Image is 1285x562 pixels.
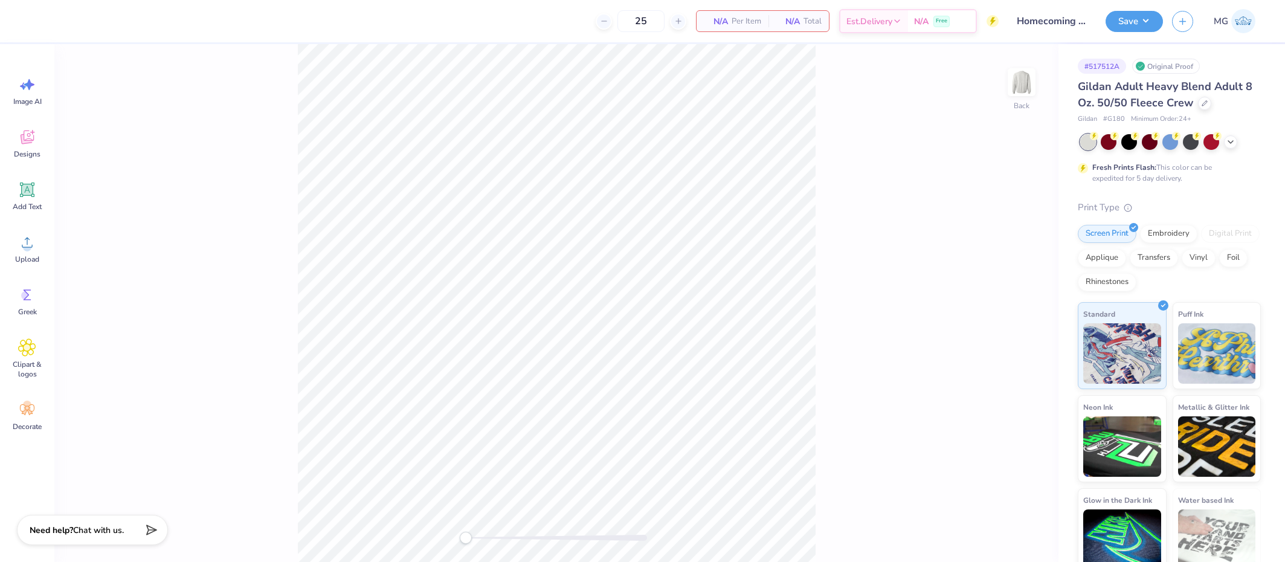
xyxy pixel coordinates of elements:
span: Greek [18,307,37,317]
div: Accessibility label [460,532,472,544]
span: Metallic & Glitter Ink [1178,401,1249,413]
img: Neon Ink [1083,416,1161,477]
div: Rhinestones [1078,273,1136,291]
div: # 517512A [1078,59,1126,74]
div: Applique [1078,249,1126,267]
span: Per Item [732,15,761,28]
span: Designs [14,149,40,159]
span: Minimum Order: 24 + [1131,114,1191,124]
span: Clipart & logos [7,360,47,379]
strong: Need help? [30,525,73,536]
div: Screen Print [1078,225,1136,243]
span: Chat with us. [73,525,124,536]
div: Foil [1219,249,1248,267]
span: Gildan Adult Heavy Blend Adult 8 Oz. 50/50 Fleece Crew [1078,79,1252,110]
div: Vinyl [1182,249,1216,267]
span: Gildan [1078,114,1097,124]
div: Print Type [1078,201,1261,215]
span: MG [1214,15,1228,28]
div: Original Proof [1132,59,1200,74]
span: Est. Delivery [846,15,892,28]
input: Untitled Design [1008,9,1097,33]
img: Puff Ink [1178,323,1256,384]
div: Digital Print [1201,225,1260,243]
span: Puff Ink [1178,308,1203,320]
div: Back [1014,100,1029,111]
span: Decorate [13,422,42,431]
img: Back [1010,70,1034,94]
img: Metallic & Glitter Ink [1178,416,1256,477]
span: Upload [15,254,39,264]
a: MG [1208,9,1261,33]
div: Embroidery [1140,225,1197,243]
span: Water based Ink [1178,494,1234,506]
strong: Fresh Prints Flash: [1092,163,1156,172]
div: This color can be expedited for 5 day delivery. [1092,162,1241,184]
span: Free [936,17,947,25]
span: Standard [1083,308,1115,320]
div: Transfers [1130,249,1178,267]
span: Add Text [13,202,42,212]
span: N/A [776,15,800,28]
img: Mary Grace [1231,9,1255,33]
img: Standard [1083,323,1161,384]
span: N/A [914,15,929,28]
span: Neon Ink [1083,401,1113,413]
span: N/A [704,15,728,28]
span: Image AI [13,97,42,106]
input: – – [617,10,665,32]
button: Save [1106,11,1163,32]
span: # G180 [1103,114,1125,124]
span: Total [804,15,822,28]
span: Glow in the Dark Ink [1083,494,1152,506]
